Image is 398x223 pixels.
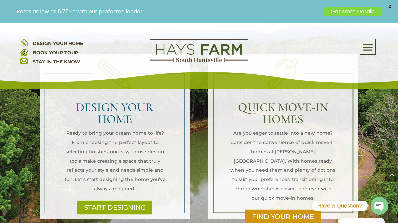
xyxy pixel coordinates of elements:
[33,40,83,46] a: DESIGN YOUR HOME
[33,50,78,56] a: BOOK YOUR TOUR
[230,101,336,129] h2: QUICK MOVE-IN HOMES
[150,39,248,62] img: Logo
[17,8,321,15] p: Rates as low as 5.75%* with our preferred lender
[77,200,152,215] a: START DESIGNING
[150,58,248,64] a: hays farm homes huntsville development
[62,101,168,129] h2: DESIGN YOUR HOME
[385,2,395,12] span: X
[33,59,80,65] a: STAY IN THE KNOW
[62,129,168,193] p: Ready to bring your dream home to life? From choosing the perfect layout to selecting finishes, o...
[324,7,381,16] a: Get More Details
[20,39,28,46] img: design your home
[230,129,336,203] p: Are you eager to settle into a new home? Consider the convenience of quick move-in homes at [PERS...
[20,48,28,56] img: book your home tour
